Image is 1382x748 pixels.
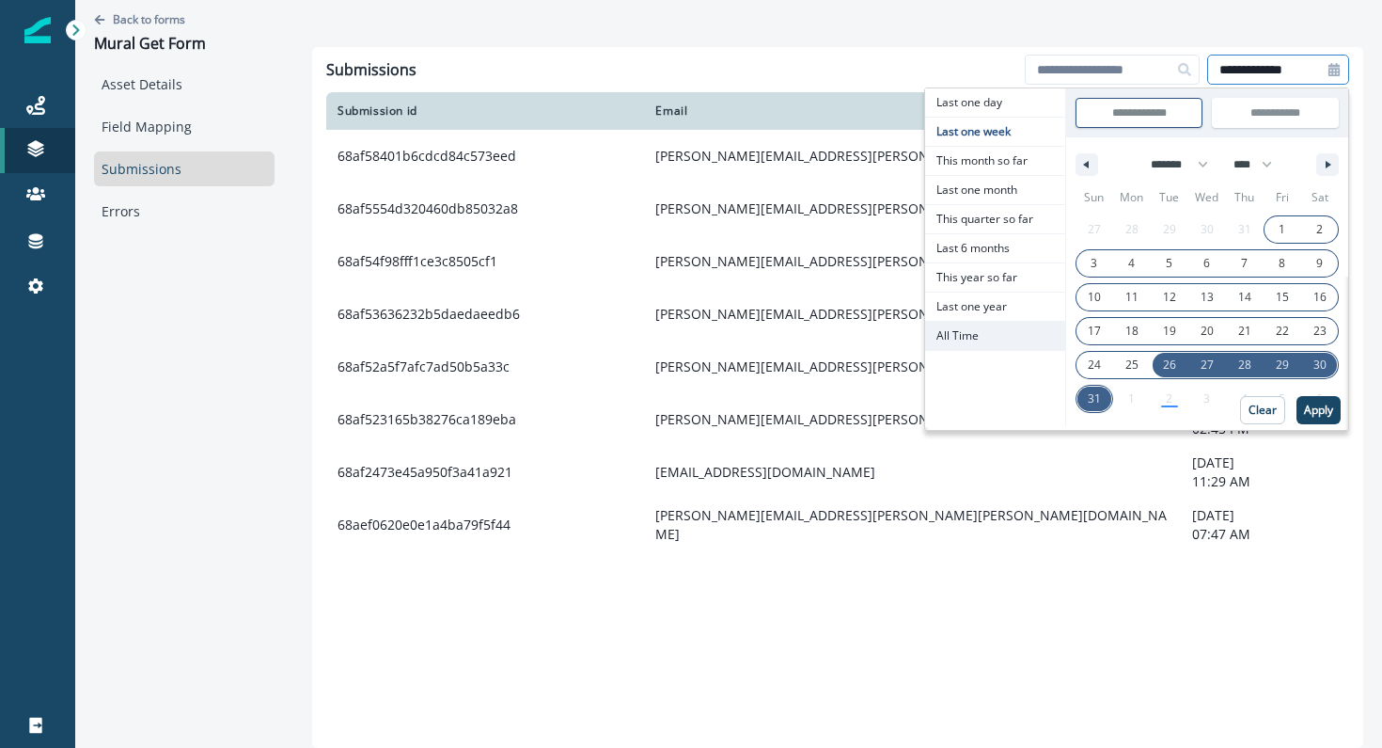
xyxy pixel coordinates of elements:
[1166,247,1172,280] span: 5
[925,234,1065,263] button: Last 6 months
[1264,348,1301,382] button: 29
[24,17,51,43] img: Inflection
[1192,472,1338,491] p: 11:29 AM
[1203,247,1210,280] span: 6
[326,58,416,81] p: Submissions
[1238,280,1251,314] span: 14
[1192,506,1338,525] p: [DATE]
[338,103,633,119] div: Submission id
[1238,314,1251,348] span: 21
[1088,314,1101,348] span: 17
[326,288,644,341] td: 68af53636232b5daedaeedb6
[1088,280,1101,314] span: 10
[925,205,1065,233] span: This quarter so far
[1276,314,1289,348] span: 22
[1113,280,1151,314] button: 11
[644,393,1181,446] td: [PERSON_NAME][EMAIL_ADDRESS][PERSON_NAME][DOMAIN_NAME]
[1313,280,1327,314] span: 16
[1316,213,1323,247] span: 2
[925,147,1065,175] span: This month so far
[1226,247,1264,280] button: 7
[925,118,1065,147] button: Last one week
[1301,247,1339,280] button: 9
[644,130,1181,183] td: [PERSON_NAME][EMAIL_ADDRESS][PERSON_NAME][DOMAIN_NAME]
[94,11,185,27] button: Go back
[1301,183,1339,213] span: Sat
[925,176,1065,205] button: Last one month
[1151,183,1188,213] span: Tue
[925,322,1065,351] button: All Time
[644,341,1181,393] td: [PERSON_NAME][EMAIL_ADDRESS][PERSON_NAME][DOMAIN_NAME]
[1296,396,1341,424] button: Apply
[1125,348,1139,382] span: 25
[1113,183,1151,213] span: Mon
[1301,213,1339,247] button: 2
[1201,280,1214,314] span: 13
[1076,183,1113,213] span: Sun
[1249,404,1277,417] p: Clear
[1113,247,1151,280] button: 4
[94,109,275,144] a: Field Mapping
[1076,382,1113,416] button: 31
[1163,280,1176,314] span: 12
[1188,280,1226,314] button: 13
[1226,348,1264,382] button: 28
[1192,525,1338,544] p: 07:47 AM
[1316,247,1323,280] span: 9
[1301,348,1339,382] button: 30
[1076,247,1113,280] button: 3
[925,322,1065,350] span: All Time
[1304,404,1333,417] p: Apply
[326,130,644,183] td: 68af58401b6cdcd84c573eed
[326,446,644,499] td: 68af2473e45a950f3a41a921
[925,293,1065,322] button: Last one year
[1201,314,1214,348] span: 20
[1091,247,1097,280] span: 3
[925,234,1065,263] span: Last 6 months
[1276,280,1289,314] span: 15
[925,176,1065,204] span: Last one month
[1201,348,1214,382] span: 27
[1240,396,1285,424] button: Clear
[1313,314,1327,348] span: 23
[1264,213,1301,247] button: 1
[925,118,1065,146] span: Last one week
[1279,247,1285,280] span: 8
[1226,314,1264,348] button: 21
[1226,280,1264,314] button: 14
[1163,314,1176,348] span: 19
[94,35,206,56] div: Mural Get Form
[925,88,1065,118] button: Last one day
[1264,247,1301,280] button: 8
[1188,247,1226,280] button: 6
[326,183,644,235] td: 68af5554d320460db85032a8
[1076,314,1113,348] button: 17
[925,263,1065,293] button: This year so far
[94,67,275,102] a: Asset Details
[1151,314,1188,348] button: 19
[1125,280,1139,314] span: 11
[1076,348,1113,382] button: 24
[644,235,1181,288] td: [PERSON_NAME][EMAIL_ADDRESS][PERSON_NAME][DOMAIN_NAME]
[1088,348,1101,382] span: 24
[1241,247,1248,280] span: 7
[1276,348,1289,382] span: 29
[1188,183,1226,213] span: Wed
[1238,348,1251,382] span: 28
[326,341,644,393] td: 68af52a5f7afc7ad50b5a33c
[1264,314,1301,348] button: 22
[1188,314,1226,348] button: 20
[1128,247,1135,280] span: 4
[1151,280,1188,314] button: 12
[326,393,644,446] td: 68af523165b38276ca189eba
[644,288,1181,341] td: [PERSON_NAME][EMAIL_ADDRESS][PERSON_NAME][DOMAIN_NAME]
[1088,382,1101,416] span: 31
[1113,314,1151,348] button: 18
[925,293,1065,321] span: Last one year
[1125,314,1139,348] span: 18
[925,205,1065,234] button: This quarter so far
[1151,348,1188,382] button: 26
[1226,183,1264,213] span: Thu
[113,11,185,27] p: Back to forms
[644,446,1181,499] td: [EMAIL_ADDRESS][DOMAIN_NAME]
